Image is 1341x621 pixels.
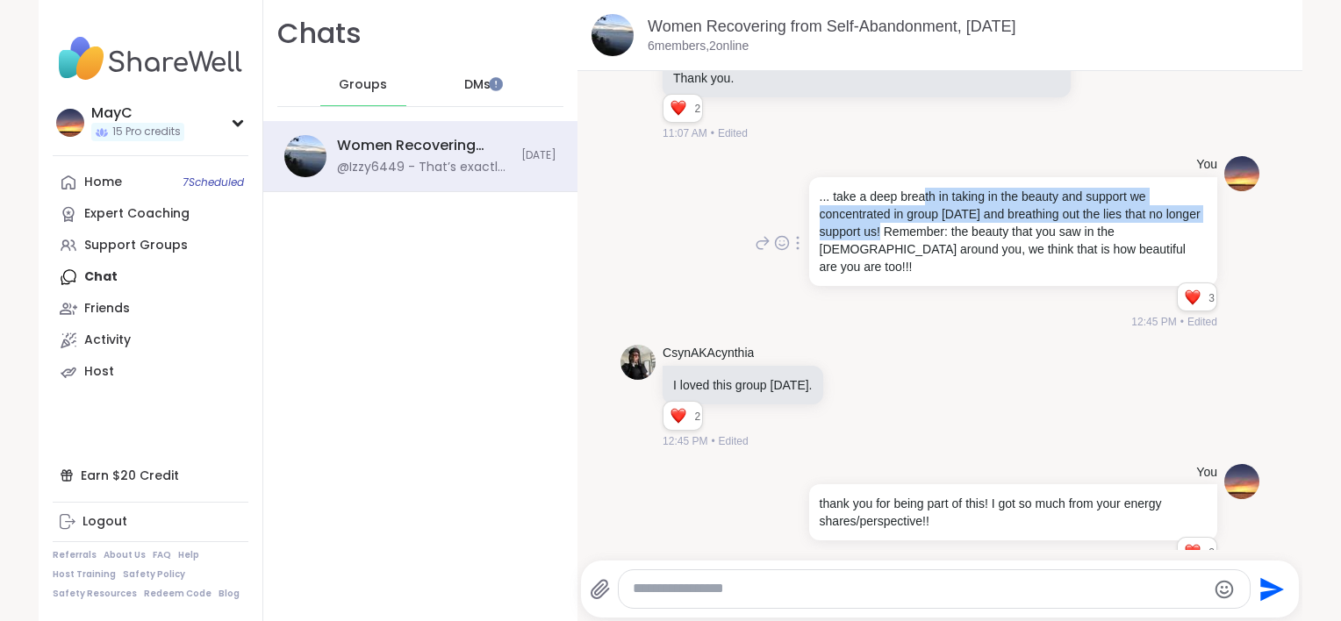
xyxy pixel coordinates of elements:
[104,549,146,561] a: About Us
[1183,290,1201,304] button: Reactions: love
[284,135,326,177] img: Women Recovering from Self-Abandonment, Oct 11
[673,376,812,394] p: I loved this group [DATE].
[521,148,556,163] span: [DATE]
[1208,545,1216,560] span: 2
[663,433,707,449] span: 12:45 PM
[1208,290,1216,306] span: 3
[53,230,248,261] a: Support Groups
[1224,464,1259,499] img: https://sharewell-space-live.sfo3.digitaloceanspaces.com/user-generated/a1c011ed-61f9-4281-a9b7-8...
[84,237,188,254] div: Support Groups
[53,568,116,581] a: Host Training
[1131,314,1176,330] span: 12:45 PM
[337,159,511,176] div: @Izzy6449 - That’s exactly what I want, to be the kind of healer who gets to the root of things, ...
[277,14,362,54] h1: Chats
[718,125,748,141] span: Edited
[123,568,185,581] a: Safety Policy
[53,588,137,600] a: Safety Resources
[53,198,248,230] a: Expert Coaching
[1224,156,1259,191] img: https://sharewell-space-live.sfo3.digitaloceanspaces.com/user-generated/a1c011ed-61f9-4281-a9b7-8...
[84,300,130,318] div: Friends
[489,77,503,91] iframe: Spotlight
[53,293,248,325] a: Friends
[464,76,491,94] span: DMs
[620,345,656,380] img: https://sharewell-space-live.sfo3.digitaloceanspaces.com/user-generated/2900bf6e-1806-45f4-9e6b-5...
[84,332,131,349] div: Activity
[91,103,184,123] div: MayC
[53,356,248,388] a: Host
[1178,538,1208,566] div: Reaction list
[1183,545,1201,559] button: Reactions: love
[219,588,240,600] a: Blog
[711,125,714,141] span: •
[820,188,1207,275] p: ... take a deep breath in taking in the beauty and support we concentrated in group [DATE] and br...
[1180,314,1184,330] span: •
[1196,156,1217,174] h4: You
[153,549,171,561] a: FAQ
[669,102,687,116] button: Reactions: love
[53,28,248,89] img: ShareWell Nav Logo
[663,125,707,141] span: 11:07 AM
[53,460,248,491] div: Earn $20 Credit
[178,549,199,561] a: Help
[820,495,1207,530] p: thank you for being part of this! I got so much from your energy shares/perspective!!
[53,325,248,356] a: Activity
[694,409,702,425] span: 2
[1187,314,1217,330] span: Edited
[112,125,181,139] span: 15 Pro credits
[144,588,212,600] a: Redeem Code
[53,167,248,198] a: Home7Scheduled
[1251,569,1290,609] button: Send
[669,409,687,423] button: Reactions: love
[53,506,248,538] a: Logout
[711,433,714,449] span: •
[84,205,190,223] div: Expert Coaching
[84,363,114,381] div: Host
[183,175,244,189] span: 7 Scheduled
[663,402,694,430] div: Reaction list
[53,549,97,561] a: Referrals
[592,14,634,56] img: Women Recovering from Self-Abandonment, Oct 11
[1178,283,1208,311] div: Reaction list
[337,136,511,155] div: Women Recovering from Self-Abandonment, [DATE]
[82,513,127,531] div: Logout
[1214,579,1235,600] button: Emoji picker
[719,433,749,449] span: Edited
[648,38,749,55] p: 6 members, 2 online
[648,18,1016,35] a: Women Recovering from Self-Abandonment, [DATE]
[663,95,694,123] div: Reaction list
[663,345,754,362] a: CsynAKAcynthia
[339,76,387,94] span: Groups
[56,109,84,137] img: MayC
[84,174,122,191] div: Home
[633,580,1206,598] textarea: Type your message
[1196,464,1217,482] h4: You
[694,101,702,117] span: 2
